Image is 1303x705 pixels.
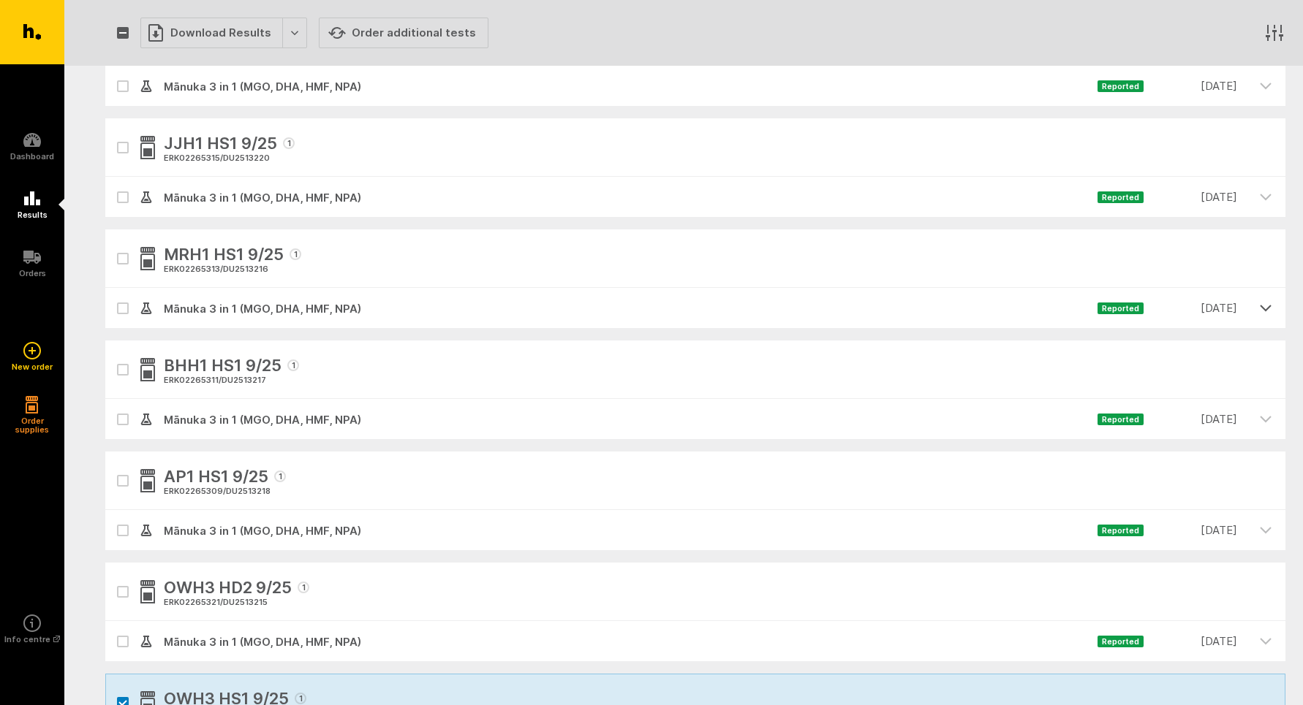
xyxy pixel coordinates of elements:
[1098,525,1144,536] span: Reported
[152,189,1098,207] span: Mānuka 3 in 1 (MGO, DHA, HMF, NPA)
[1144,188,1237,206] time: [DATE]
[12,362,53,371] h5: New order
[1098,80,1144,92] span: Reported
[140,18,307,48] button: Download Results
[164,374,299,387] div: ERK02265311 / DU2513217
[164,354,282,380] span: BHH1 HS1 9/25
[295,693,306,704] span: 1
[1098,302,1144,314] span: Reported
[10,416,54,434] h5: Order supplies
[152,633,1098,651] span: Mānuka 3 in 1 (MGO, DHA, HMF, NPA)
[164,465,268,491] span: AP1 HS1 9/25
[283,137,295,149] span: 1
[164,263,301,276] div: ERK02265313 / DU2513216
[1098,414,1144,425] span: Reported
[152,411,1098,429] span: Mānuka 3 in 1 (MGO, DHA, HMF, NPA)
[164,132,277,158] span: JJH1 HS1 9/25
[10,152,54,161] h5: Dashboard
[274,470,286,482] span: 1
[164,485,286,498] div: ERK02265309 / DU2513218
[1144,633,1237,650] time: [DATE]
[1144,77,1237,95] time: [DATE]
[287,359,299,371] span: 1
[319,18,488,48] button: Order additional tests
[152,300,1098,318] span: Mānuka 3 in 1 (MGO, DHA, HMF, NPA)
[117,27,129,39] button: Select all
[19,269,46,278] h5: Orders
[1144,411,1237,428] time: [DATE]
[290,248,301,260] span: 1
[18,210,48,219] h5: Results
[1098,636,1144,647] span: Reported
[298,582,309,593] span: 1
[164,576,292,602] span: OWH3 HD2 9/25
[1144,522,1237,539] time: [DATE]
[164,152,295,165] div: ERK02265315 / DU2513220
[164,243,284,269] span: MRH1 HS1 9/25
[1098,191,1144,203] span: Reported
[4,635,60,644] h5: Info centre
[164,596,309,609] div: ERK02265321 / DU2513215
[152,78,1098,96] span: Mānuka 3 in 1 (MGO, DHA, HMF, NPA)
[1144,300,1237,317] time: [DATE]
[152,522,1098,540] span: Mānuka 3 in 1 (MGO, DHA, HMF, NPA)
